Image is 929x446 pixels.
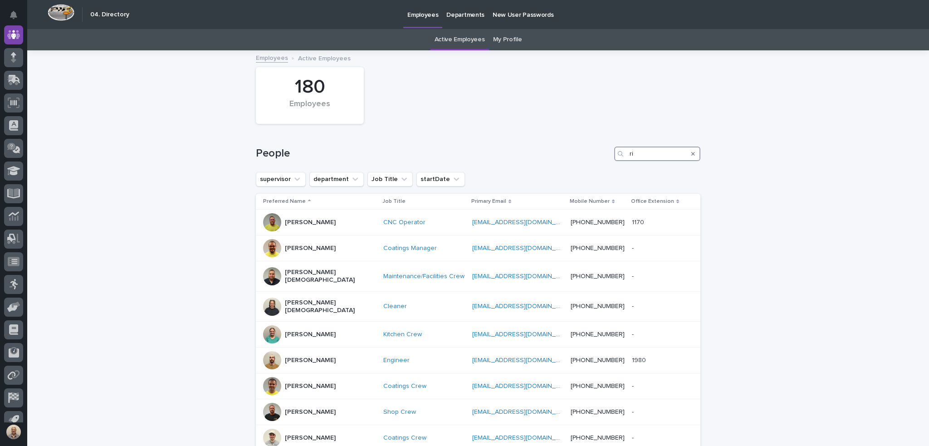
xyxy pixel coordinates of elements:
[285,434,336,442] p: [PERSON_NAME]
[472,245,575,251] a: [EMAIL_ADDRESS][DOMAIN_NAME]
[256,52,288,63] a: Employees
[383,245,437,252] a: Coatings Manager
[309,172,364,186] button: department
[256,235,700,261] tr: [PERSON_NAME]Coatings Manager [EMAIL_ADDRESS][DOMAIN_NAME] [PHONE_NUMBER]--
[285,299,376,314] p: [PERSON_NAME][DEMOGRAPHIC_DATA]
[367,172,413,186] button: Job Title
[472,357,575,363] a: [EMAIL_ADDRESS][DOMAIN_NAME]
[271,99,348,118] div: Employees
[383,219,425,226] a: CNC Operator
[571,219,625,225] a: [PHONE_NUMBER]
[632,217,646,226] p: 1170
[256,291,700,322] tr: [PERSON_NAME][DEMOGRAPHIC_DATA]Cleaner [EMAIL_ADDRESS][DOMAIN_NAME] [PHONE_NUMBER]--
[285,269,376,284] p: [PERSON_NAME][DEMOGRAPHIC_DATA]
[632,381,636,390] p: -
[256,147,611,160] h1: People
[48,4,74,21] img: Workspace Logo
[256,261,700,292] tr: [PERSON_NAME][DEMOGRAPHIC_DATA]Maintenance/Facilities Crew [EMAIL_ADDRESS][DOMAIN_NAME] [PHONE_NU...
[382,196,406,206] p: Job Title
[472,409,575,415] a: [EMAIL_ADDRESS][DOMAIN_NAME]
[571,383,625,389] a: [PHONE_NUMBER]
[383,382,426,390] a: Coatings Crew
[256,210,700,235] tr: [PERSON_NAME]CNC Operator [EMAIL_ADDRESS][DOMAIN_NAME] [PHONE_NUMBER]11701170
[614,147,700,161] input: Search
[570,196,610,206] p: Mobile Number
[493,29,522,50] a: My Profile
[383,408,416,416] a: Shop Crew
[256,348,700,373] tr: [PERSON_NAME]Engineer [EMAIL_ADDRESS][DOMAIN_NAME] [PHONE_NUMBER]19801980
[632,271,636,280] p: -
[256,399,700,425] tr: [PERSON_NAME]Shop Crew [EMAIL_ADDRESS][DOMAIN_NAME] [PHONE_NUMBER]--
[632,355,648,364] p: 1980
[632,301,636,310] p: -
[4,5,23,25] button: Notifications
[298,53,351,63] p: Active Employees
[632,243,636,252] p: -
[256,172,306,186] button: supervisor
[263,196,306,206] p: Preferred Name
[435,29,485,50] a: Active Employees
[383,434,426,442] a: Coatings Crew
[472,219,575,225] a: [EMAIL_ADDRESS][DOMAIN_NAME]
[632,432,636,442] p: -
[90,11,129,19] h2: 04. Directory
[472,435,575,441] a: [EMAIL_ADDRESS][DOMAIN_NAME]
[571,331,625,338] a: [PHONE_NUMBER]
[383,357,410,364] a: Engineer
[571,409,625,415] a: [PHONE_NUMBER]
[472,273,575,279] a: [EMAIL_ADDRESS][DOMAIN_NAME]
[571,357,625,363] a: [PHONE_NUMBER]
[471,196,506,206] p: Primary Email
[285,245,336,252] p: [PERSON_NAME]
[472,383,575,389] a: [EMAIL_ADDRESS][DOMAIN_NAME]
[472,303,575,309] a: [EMAIL_ADDRESS][DOMAIN_NAME]
[285,331,336,338] p: [PERSON_NAME]
[632,407,636,416] p: -
[472,331,575,338] a: [EMAIL_ADDRESS][DOMAIN_NAME]
[285,382,336,390] p: [PERSON_NAME]
[571,273,625,279] a: [PHONE_NUMBER]
[383,303,407,310] a: Cleaner
[383,331,422,338] a: Kitchen Crew
[256,322,700,348] tr: [PERSON_NAME]Kitchen Crew [EMAIL_ADDRESS][DOMAIN_NAME] [PHONE_NUMBER]--
[285,219,336,226] p: [PERSON_NAME]
[285,357,336,364] p: [PERSON_NAME]
[416,172,465,186] button: startDate
[285,408,336,416] p: [PERSON_NAME]
[11,11,23,25] div: Notifications
[383,273,464,280] a: Maintenance/Facilities Crew
[256,373,700,399] tr: [PERSON_NAME]Coatings Crew [EMAIL_ADDRESS][DOMAIN_NAME] [PHONE_NUMBER]--
[571,435,625,441] a: [PHONE_NUMBER]
[631,196,674,206] p: Office Extension
[632,329,636,338] p: -
[4,422,23,441] button: users-avatar
[571,245,625,251] a: [PHONE_NUMBER]
[271,76,348,98] div: 180
[571,303,625,309] a: [PHONE_NUMBER]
